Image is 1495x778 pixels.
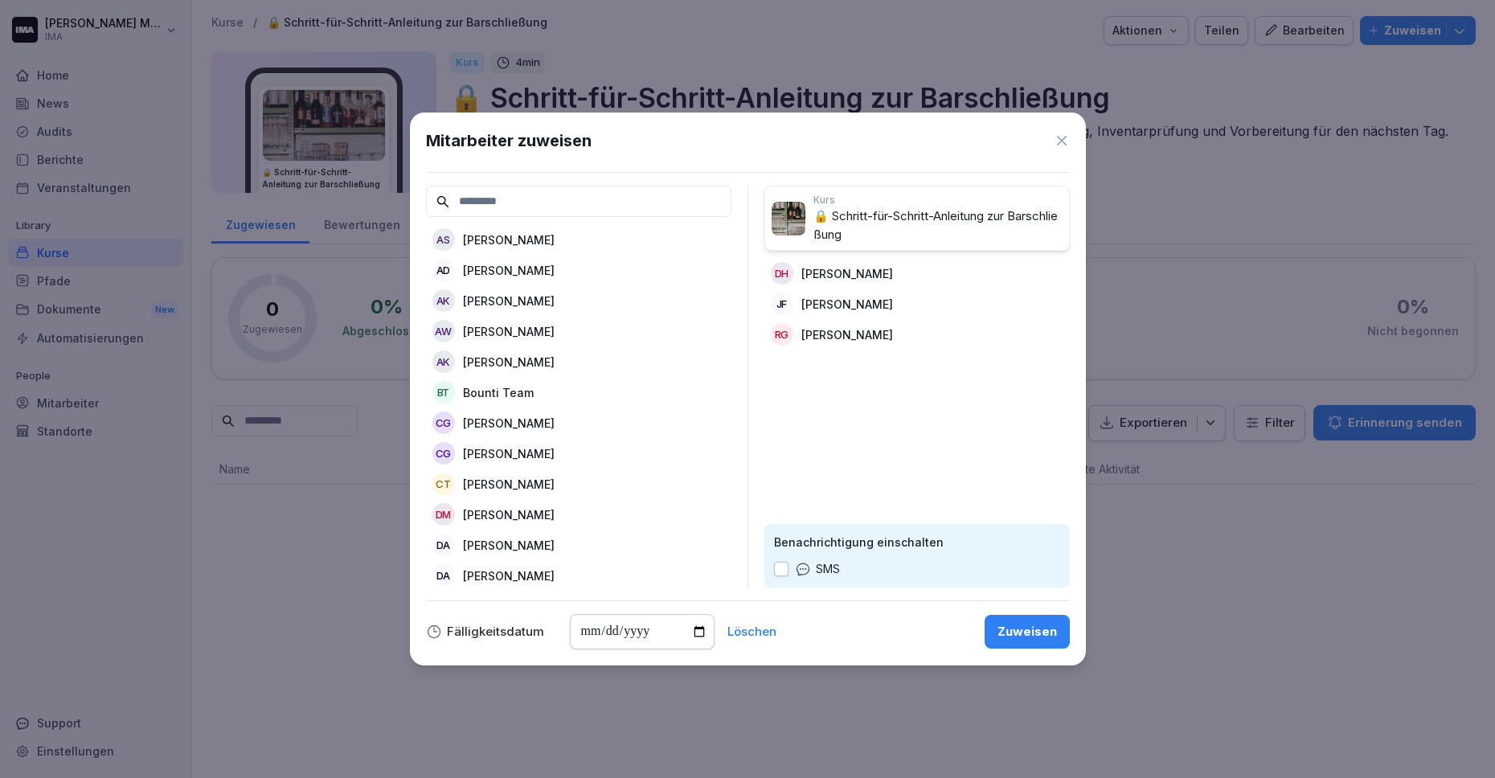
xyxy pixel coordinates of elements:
[432,564,455,587] div: DA
[463,506,555,523] p: [PERSON_NAME]
[463,537,555,554] p: [PERSON_NAME]
[771,323,793,346] div: RG
[432,442,455,465] div: CG
[432,473,455,495] div: CT
[463,262,555,279] p: [PERSON_NAME]
[727,626,776,637] button: Löschen
[432,381,455,403] div: BT
[432,320,455,342] div: AW
[801,326,893,343] p: [PERSON_NAME]
[447,626,544,637] p: Fälligkeitsdatum
[813,193,1063,207] p: Kurs
[801,265,893,282] p: [PERSON_NAME]
[463,445,555,462] p: [PERSON_NAME]
[997,623,1057,641] div: Zuweisen
[463,293,555,309] p: [PERSON_NAME]
[432,259,455,281] div: AD
[432,534,455,556] div: DA
[771,293,793,315] div: JF
[774,534,1060,551] p: Benachrichtigung einschalten
[463,415,555,432] p: [PERSON_NAME]
[771,262,793,285] div: DH
[432,289,455,312] div: AK
[463,323,555,340] p: [PERSON_NAME]
[432,228,455,251] div: AS
[813,207,1063,244] p: 🔒 Schritt-für-Schritt-Anleitung zur Barschließung
[816,560,840,578] p: SMS
[463,567,555,584] p: [PERSON_NAME]
[463,384,534,401] p: Bounti Team
[426,129,592,153] h1: Mitarbeiter zuweisen
[432,412,455,434] div: CG
[432,503,455,526] div: DM
[463,231,555,248] p: [PERSON_NAME]
[432,350,455,373] div: AK
[985,615,1070,649] button: Zuweisen
[463,476,555,493] p: [PERSON_NAME]
[463,354,555,371] p: [PERSON_NAME]
[801,296,893,313] p: [PERSON_NAME]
